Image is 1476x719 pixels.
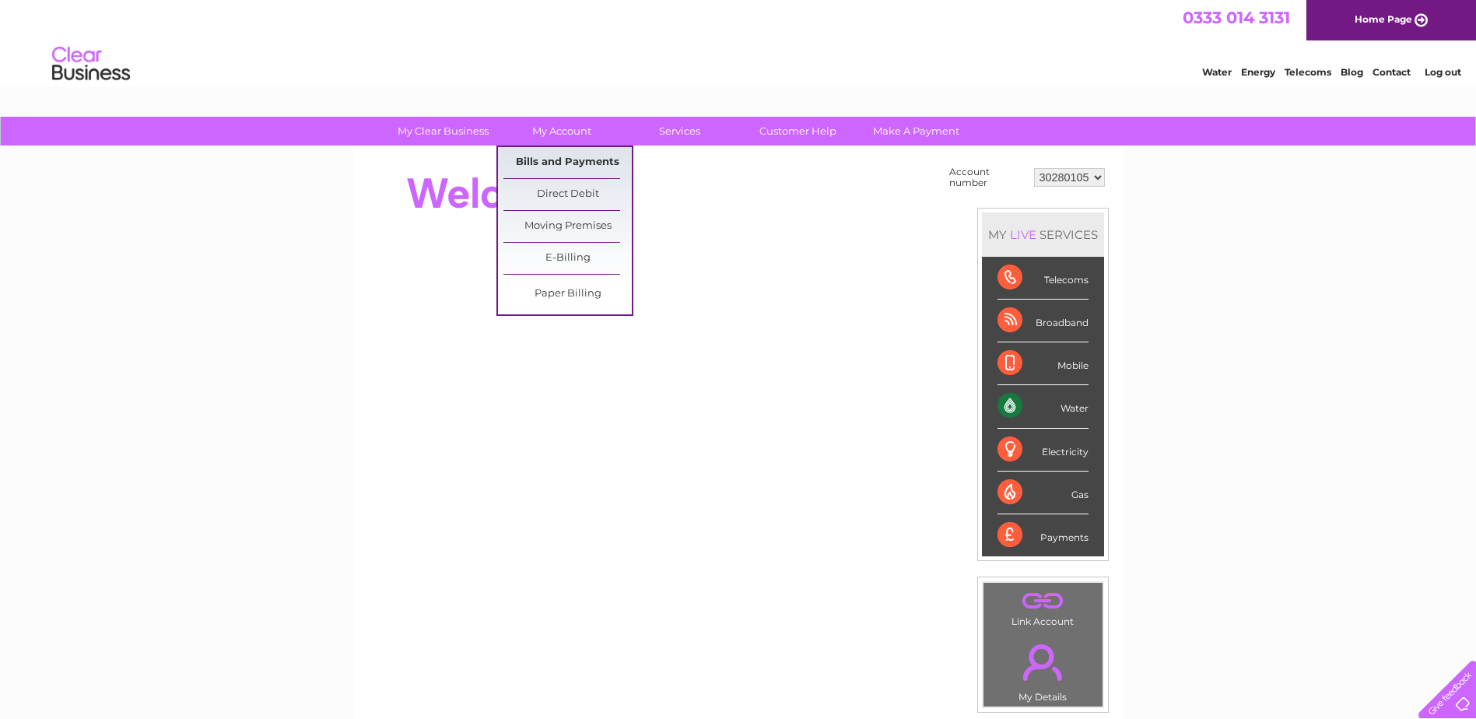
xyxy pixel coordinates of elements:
[379,117,507,146] a: My Clear Business
[503,147,632,178] a: Bills and Payments
[983,631,1103,707] td: My Details
[997,514,1089,556] div: Payments
[852,117,980,146] a: Make A Payment
[997,429,1089,472] div: Electricity
[503,179,632,210] a: Direct Debit
[497,117,626,146] a: My Account
[987,635,1099,689] a: .
[983,582,1103,631] td: Link Account
[1425,66,1461,78] a: Log out
[1183,8,1290,27] a: 0333 014 3131
[945,163,1030,192] td: Account number
[1341,66,1363,78] a: Blog
[503,243,632,274] a: E-Billing
[1007,227,1040,242] div: LIVE
[1285,66,1331,78] a: Telecoms
[734,117,862,146] a: Customer Help
[997,257,1089,300] div: Telecoms
[987,587,1099,614] a: .
[1202,66,1232,78] a: Water
[997,385,1089,428] div: Water
[1241,66,1275,78] a: Energy
[371,9,1106,75] div: Clear Business is a trading name of Verastar Limited (registered in [GEOGRAPHIC_DATA] No. 3667643...
[997,300,1089,342] div: Broadband
[51,40,131,88] img: logo.png
[615,117,744,146] a: Services
[997,342,1089,385] div: Mobile
[503,279,632,310] a: Paper Billing
[1373,66,1411,78] a: Contact
[503,211,632,242] a: Moving Premises
[982,212,1104,257] div: MY SERVICES
[997,472,1089,514] div: Gas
